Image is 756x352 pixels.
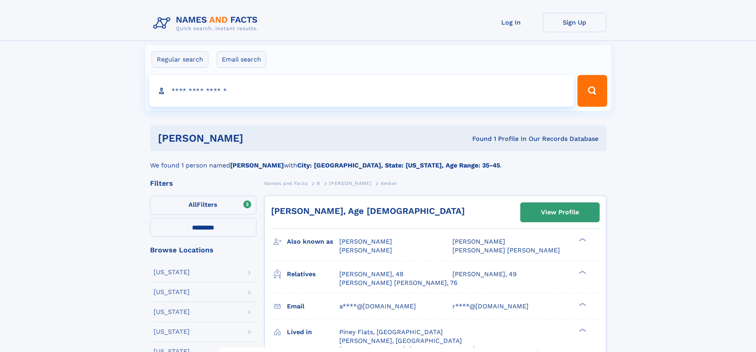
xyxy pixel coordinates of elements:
[339,328,443,336] span: Piney Flats, [GEOGRAPHIC_DATA]
[287,300,339,313] h3: Email
[297,162,500,169] b: City: [GEOGRAPHIC_DATA], State: [US_STATE], Age Range: 35-45
[150,13,264,34] img: Logo Names and Facts
[189,201,197,208] span: All
[152,51,208,68] label: Regular search
[339,337,462,344] span: [PERSON_NAME], [GEOGRAPHIC_DATA]
[521,203,599,222] a: View Profile
[154,269,190,275] div: [US_STATE]
[577,269,587,275] div: ❯
[150,196,256,215] label: Filters
[287,235,339,248] h3: Also known as
[541,203,579,221] div: View Profile
[230,162,284,169] b: [PERSON_NAME]
[154,329,190,335] div: [US_STATE]
[150,246,256,254] div: Browse Locations
[577,75,607,107] button: Search Button
[329,178,371,188] a: [PERSON_NAME]
[150,151,606,170] div: We found 1 person named with .
[150,180,256,187] div: Filters
[452,238,505,245] span: [PERSON_NAME]
[317,178,320,188] a: B
[287,267,339,281] h3: Relatives
[264,178,308,188] a: Names and Facts
[287,325,339,339] h3: Lived in
[577,302,587,307] div: ❯
[158,133,358,143] h1: [PERSON_NAME]
[149,75,574,107] input: search input
[543,13,606,32] a: Sign Up
[339,279,458,287] a: [PERSON_NAME] [PERSON_NAME], 76
[154,309,190,315] div: [US_STATE]
[577,327,587,333] div: ❯
[358,135,598,143] div: Found 1 Profile In Our Records Database
[317,181,320,186] span: B
[577,237,587,242] div: ❯
[339,246,392,254] span: [PERSON_NAME]
[452,246,560,254] span: [PERSON_NAME] [PERSON_NAME]
[339,238,392,245] span: [PERSON_NAME]
[479,13,543,32] a: Log In
[381,181,397,186] span: Amber
[452,270,517,279] a: [PERSON_NAME], 49
[154,289,190,295] div: [US_STATE]
[329,181,371,186] span: [PERSON_NAME]
[271,206,465,216] a: [PERSON_NAME], Age [DEMOGRAPHIC_DATA]
[217,51,266,68] label: Email search
[339,270,404,279] a: [PERSON_NAME], 48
